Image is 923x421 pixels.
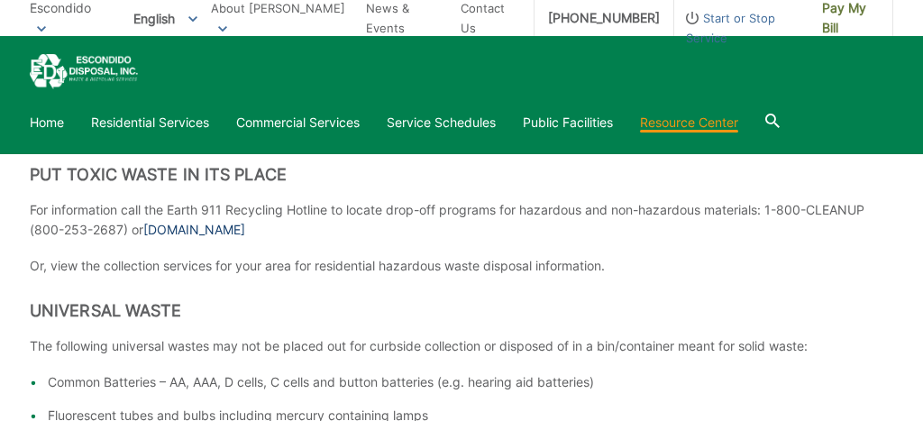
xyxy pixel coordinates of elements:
[30,165,893,185] h2: Put Toxic Waste In Its Place
[30,301,893,321] h2: Universal Waste
[30,54,138,89] a: EDCD logo. Return to the homepage.
[120,4,211,33] span: English
[30,336,893,356] p: The following universal wastes may not be placed out for curbside collection or disposed of in a ...
[30,200,893,240] p: For information call the Earth 911 Recycling Hotline to locate drop-off programs for hazardous an...
[30,113,64,133] a: Home
[387,113,496,133] a: Service Schedules
[640,113,738,133] a: Resource Center
[143,220,245,240] a: [DOMAIN_NAME]
[91,113,209,133] a: Residential Services
[236,113,360,133] a: Commercial Services
[48,372,893,392] li: Common Batteries – AA, AAA, D cells, C cells and button batteries (e.g. hearing aid batteries)
[523,113,613,133] a: Public Facilities
[30,256,893,276] p: Or, view the collection services for your area for residential hazardous waste disposal information.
